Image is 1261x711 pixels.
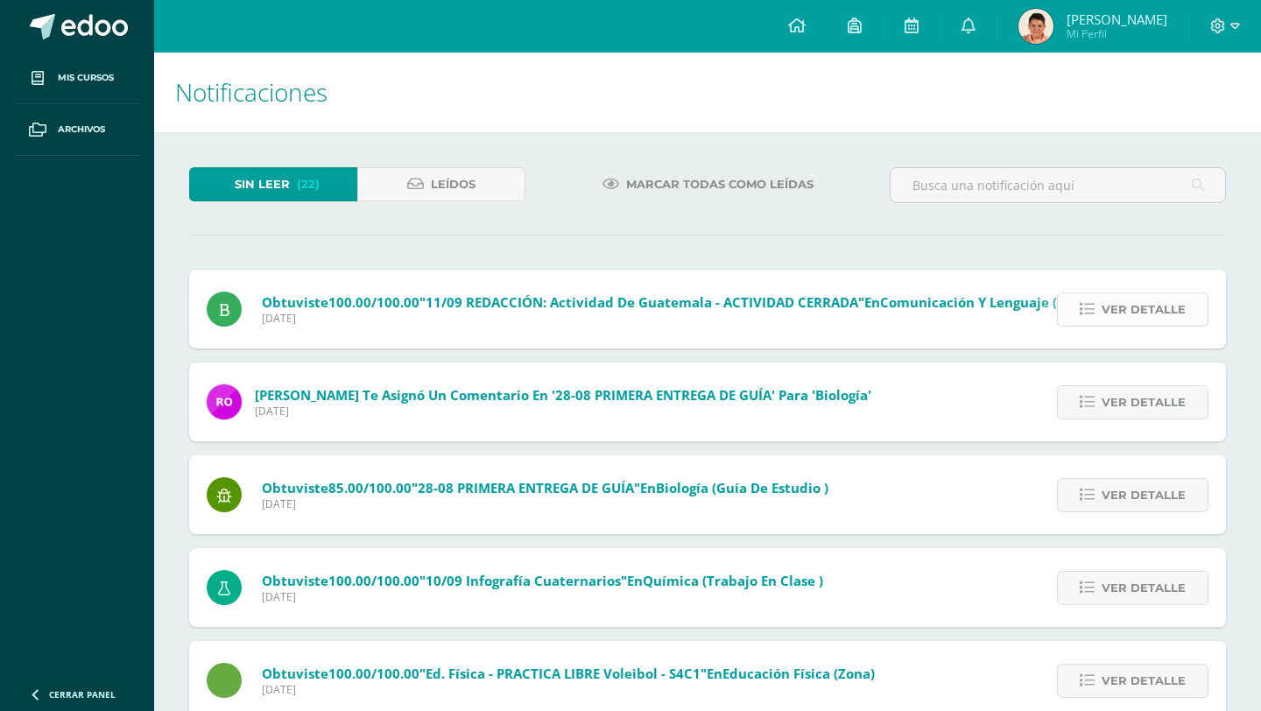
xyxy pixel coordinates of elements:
[880,293,1130,311] span: Comunicación y Lenguaje (Redacción)
[419,293,864,311] span: "11/09 REDACCIÓN: Actividad de Guatemala - ACTIVIDAD CERRADA"
[175,75,328,109] span: Notificaciones
[722,665,875,682] span: Educación Física (Zona)
[328,479,412,496] span: 85.00/100.00
[581,167,835,201] a: Marcar todas como leídas
[412,479,640,496] span: "28-08 PRIMERA ENTREGA DE GUÍA"
[328,665,419,682] span: 100.00/100.00
[14,53,140,104] a: Mis cursos
[255,386,871,404] span: [PERSON_NAME] te asignó un comentario en '28-08 PRIMERA ENTREGA DE GUÍA' para 'Biología'
[1102,293,1186,326] span: Ver detalle
[1102,572,1186,604] span: Ver detalle
[357,167,525,201] a: Leídos
[262,311,1130,326] span: [DATE]
[14,104,140,156] a: Archivos
[58,71,114,85] span: Mis cursos
[431,168,476,201] span: Leídos
[49,688,116,700] span: Cerrar panel
[891,168,1225,202] input: Busca una notificación aquí
[189,167,357,201] a: Sin leer(22)
[255,404,871,419] span: [DATE]
[1102,665,1186,697] span: Ver detalle
[262,682,875,697] span: [DATE]
[262,293,1130,311] span: Obtuviste en
[262,496,828,511] span: [DATE]
[262,572,823,589] span: Obtuviste en
[235,168,290,201] span: Sin leer
[1067,11,1167,28] span: [PERSON_NAME]
[328,572,419,589] span: 100.00/100.00
[262,479,828,496] span: Obtuviste en
[1067,26,1167,41] span: Mi Perfil
[656,479,828,496] span: Biología (Guía de estudio )
[262,665,875,682] span: Obtuviste en
[58,123,105,137] span: Archivos
[419,665,707,682] span: "Ed. Física - PRACTICA LIBRE Voleibol - S4C1"
[643,572,823,589] span: Química (Trabajo en clase )
[328,293,419,311] span: 100.00/100.00
[207,384,242,419] img: 08228f36aa425246ac1f75ab91e507c5.png
[297,168,320,201] span: (22)
[262,589,823,604] span: [DATE]
[1102,479,1186,511] span: Ver detalle
[419,572,627,589] span: "10/09 Infografía cuaternarios"
[1018,9,1053,44] img: c7f6891603fb5af6efb770ab50e2a5d8.png
[1102,386,1186,419] span: Ver detalle
[626,168,814,201] span: Marcar todas como leídas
